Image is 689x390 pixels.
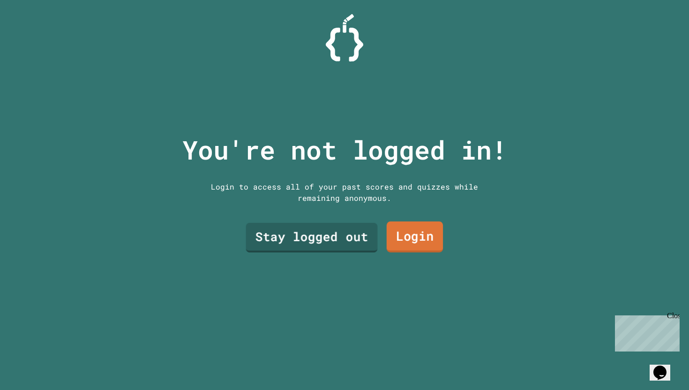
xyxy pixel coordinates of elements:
div: Chat with us now!Close [4,4,65,60]
a: Stay logged out [246,223,378,252]
iframe: chat widget [650,352,680,381]
iframe: chat widget [611,312,680,352]
div: Login to access all of your past scores and quizzes while remaining anonymous. [204,181,485,204]
p: You're not logged in! [182,130,507,169]
a: Login [387,222,443,252]
img: Logo.svg [326,14,363,61]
